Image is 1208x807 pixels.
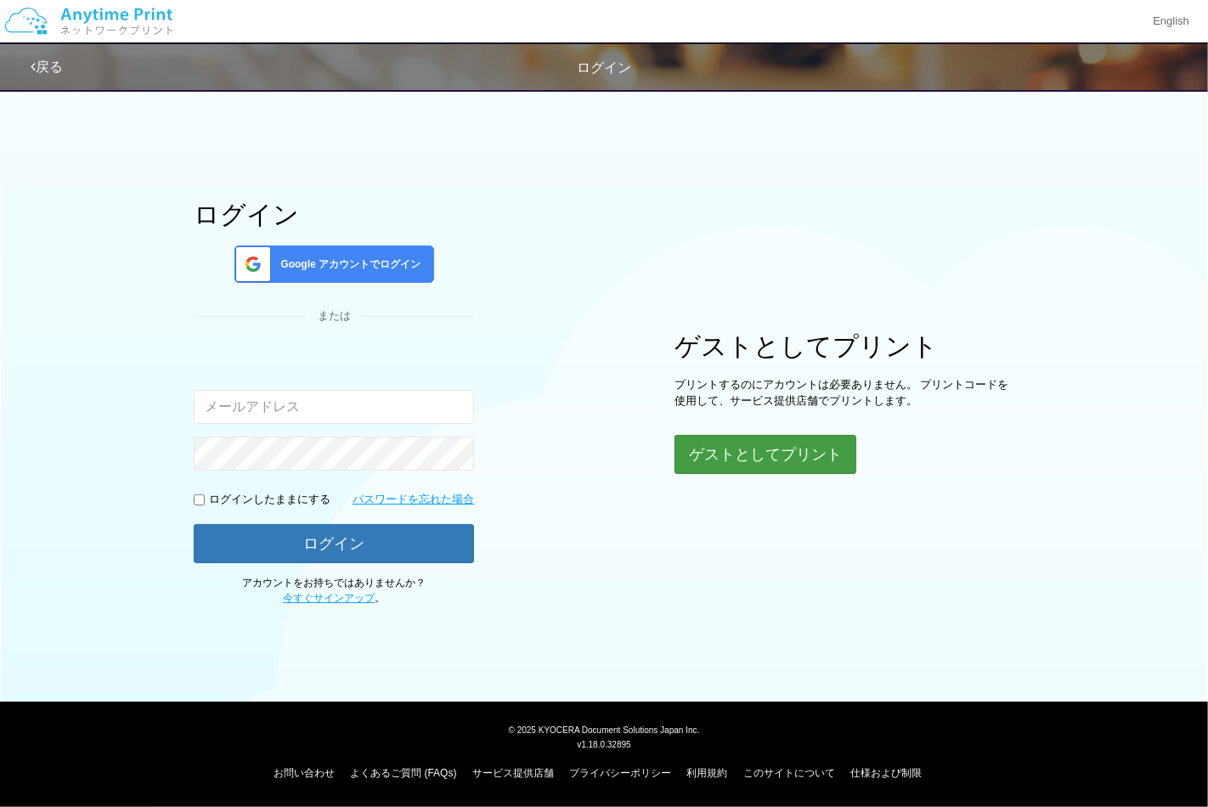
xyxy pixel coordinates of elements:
[675,435,856,474] button: ゲストとしてプリント
[283,592,385,604] span: 。
[509,724,700,735] span: © 2025 KYOCERA Document Solutions Japan Inc.
[569,767,671,779] a: プライバシーポリシー
[675,377,1014,409] p: プリントするのにアカウントは必要ありません。 プリントコードを使用して、サービス提供店舗でプリントします。
[687,767,728,779] a: 利用規約
[194,524,474,563] button: ログイン
[31,59,63,74] a: 戻る
[472,767,554,779] a: サービス提供店舗
[577,739,630,749] span: v1.18.0.32895
[353,492,474,508] a: パスワードを忘れた場合
[194,576,474,605] p: アカウントをお持ちではありませんか？
[283,592,375,604] a: 今すぐサインアップ
[577,60,631,75] span: ログイン
[850,767,922,779] a: 仕様および制限
[274,257,421,272] span: Google アカウントでログイン
[743,767,835,779] a: このサイトについて
[194,200,474,229] h1: ログイン
[194,390,474,424] input: メールアドレス
[194,308,474,324] div: または
[350,767,456,779] a: よくあるご質問 (FAQs)
[274,767,335,779] a: お問い合わせ
[209,492,330,508] p: ログインしたままにする
[675,332,1014,360] h1: ゲストとしてプリント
